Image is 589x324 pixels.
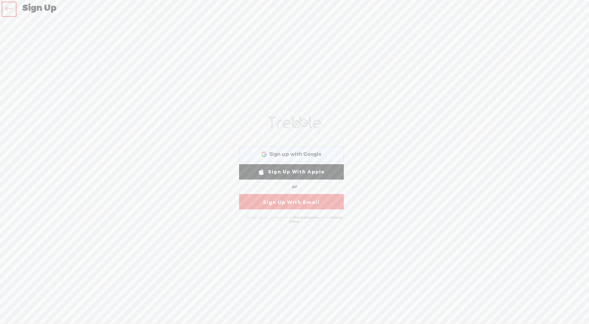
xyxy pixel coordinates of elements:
[241,213,348,227] div: By signing up, you agree to our and our .
[294,216,319,220] a: Terms of Service
[236,182,353,192] div: or
[290,216,343,224] a: Privacy Policy
[239,164,344,180] a: Sign Up With Apple
[239,147,344,162] div: Sign up with Google
[239,194,344,209] a: Sign Up With Email
[269,151,322,158] span: Sign up with Google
